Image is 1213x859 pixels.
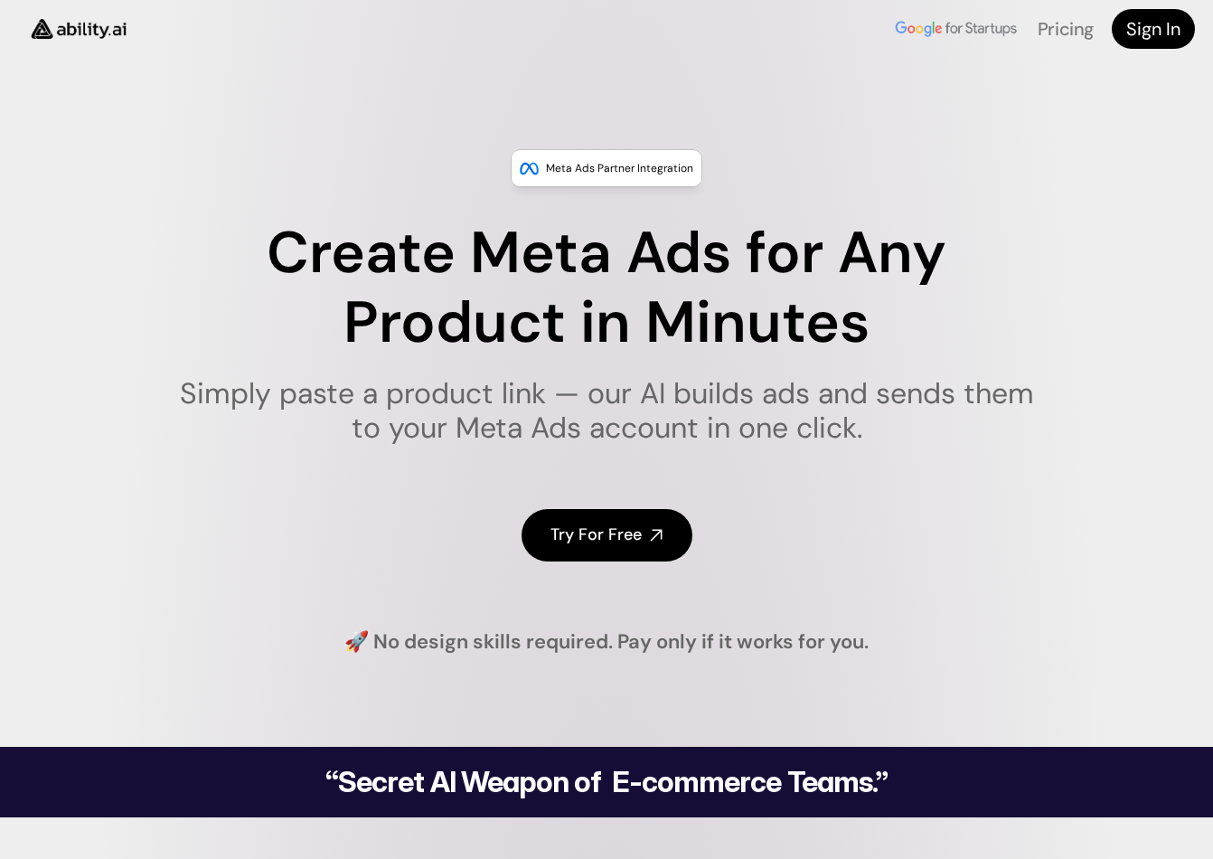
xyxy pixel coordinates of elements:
[1112,9,1195,49] a: Sign In
[344,628,869,656] h4: 🚀 No design skills required. Pay only if it works for you.
[279,768,934,797] h2: “Secret AI Weapon of E-commerce Teams.”
[522,509,692,561] a: Try For Free
[1126,16,1180,42] h4: Sign In
[550,524,642,546] h4: Try For Free
[168,219,1046,358] h1: Create Meta Ads for Any Product in Minutes
[546,159,693,177] p: Meta Ads Partner Integration
[168,376,1046,446] h1: Simply paste a product link — our AI builds ads and sends them to your Meta Ads account in one cl...
[1038,17,1094,41] a: Pricing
